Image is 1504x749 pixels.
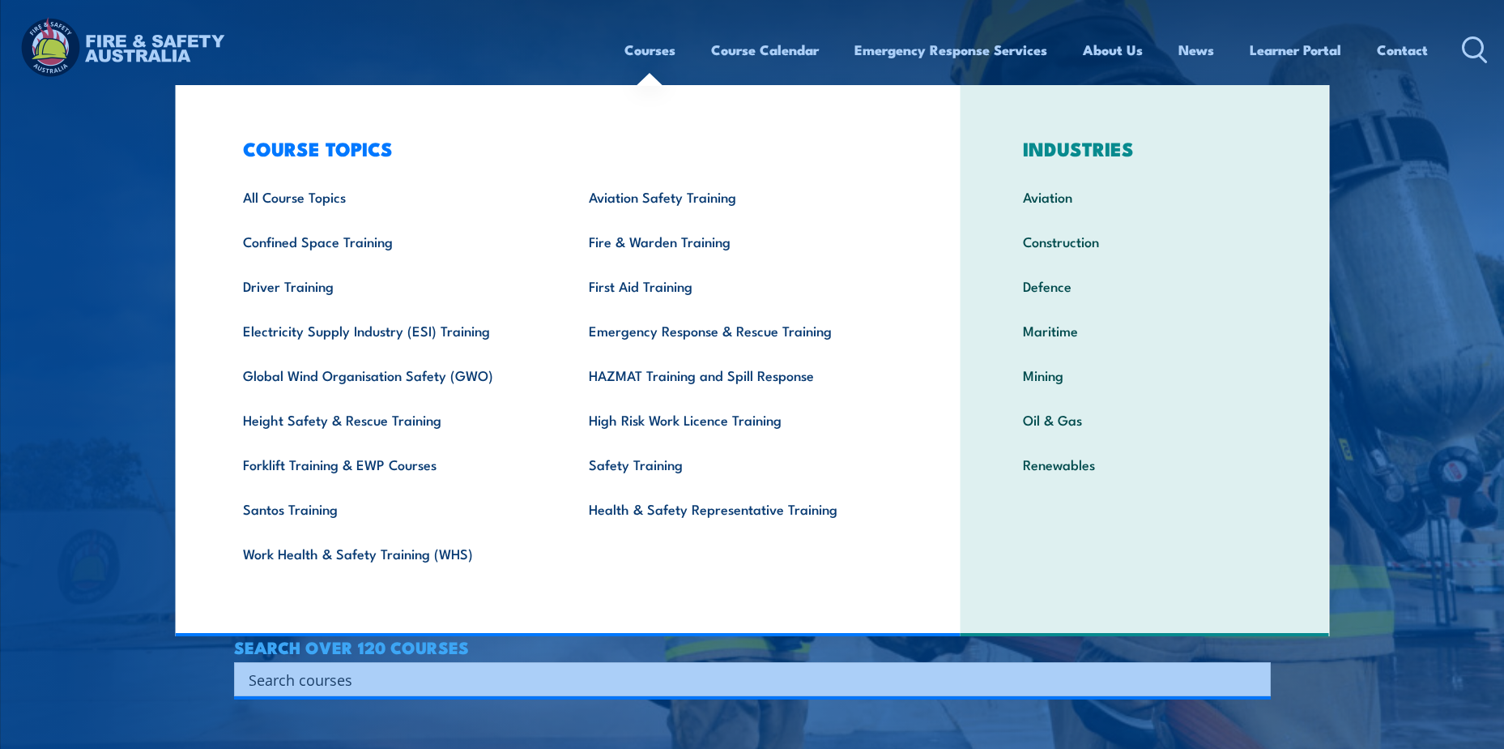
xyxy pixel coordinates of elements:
h4: SEARCH OVER 120 COURSES [234,638,1271,656]
button: Search magnifier button [1242,668,1265,691]
a: First Aid Training [564,263,910,308]
a: Health & Safety Representative Training [564,486,910,531]
a: High Risk Work Licence Training [564,397,910,442]
a: Courses [624,28,675,71]
a: Learner Portal [1250,28,1341,71]
a: Confined Space Training [218,219,564,263]
h3: COURSE TOPICS [218,137,910,160]
a: Driver Training [218,263,564,308]
a: Oil & Gas [998,397,1292,442]
h3: INDUSTRIES [998,137,1292,160]
a: Emergency Response & Rescue Training [564,308,910,353]
a: HAZMAT Training and Spill Response [564,353,910,397]
a: Santos Training [218,486,564,531]
a: Renewables [998,442,1292,486]
a: Aviation [998,174,1292,219]
a: Defence [998,263,1292,308]
a: Construction [998,219,1292,263]
a: Emergency Response Services [854,28,1047,71]
a: Height Safety & Rescue Training [218,397,564,442]
a: Forklift Training & EWP Courses [218,442,564,486]
a: Aviation Safety Training [564,174,910,219]
a: Electricity Supply Industry (ESI) Training [218,308,564,353]
a: Course Calendar [711,28,819,71]
a: Global Wind Organisation Safety (GWO) [218,353,564,397]
a: Contact [1377,28,1428,71]
form: Search form [252,668,1238,691]
input: Search input [249,667,1235,691]
a: Maritime [998,308,1292,353]
a: Mining [998,353,1292,397]
a: Fire & Warden Training [564,219,910,263]
a: Work Health & Safety Training (WHS) [218,531,564,576]
a: Safety Training [564,442,910,486]
a: About Us [1083,28,1143,71]
a: All Course Topics [218,174,564,219]
a: News [1178,28,1214,71]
